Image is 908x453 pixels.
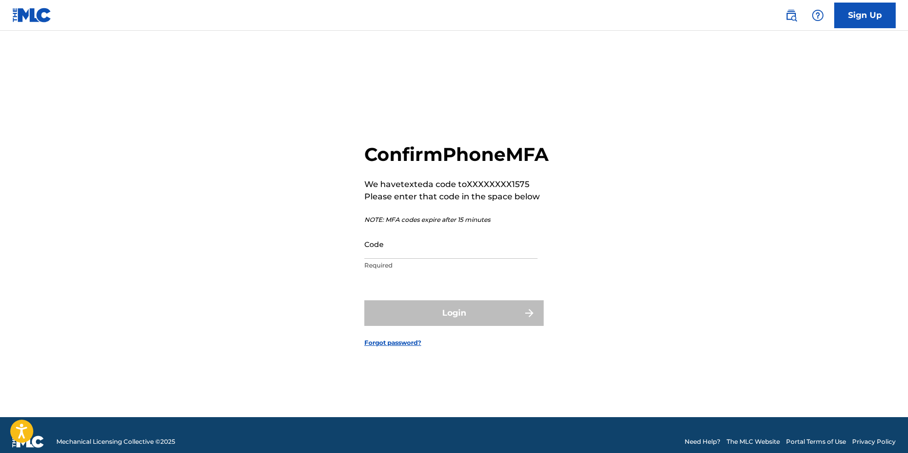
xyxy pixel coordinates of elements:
h2: Confirm Phone MFA [364,143,549,166]
a: Public Search [781,5,801,26]
p: Please enter that code in the space below [364,191,549,203]
span: Mechanical Licensing Collective © 2025 [56,437,175,446]
p: We have texted a code to XXXXXXXX1575 [364,178,549,191]
p: NOTE: MFA codes expire after 15 minutes [364,215,549,224]
a: Sign Up [834,3,896,28]
div: Help [808,5,828,26]
a: Forgot password? [364,338,421,347]
img: MLC Logo [12,8,52,23]
p: Required [364,261,538,270]
img: help [812,9,824,22]
a: The MLC Website [727,437,780,446]
img: logo [12,436,44,448]
a: Portal Terms of Use [786,437,846,446]
img: search [785,9,797,22]
a: Need Help? [685,437,720,446]
a: Privacy Policy [852,437,896,446]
